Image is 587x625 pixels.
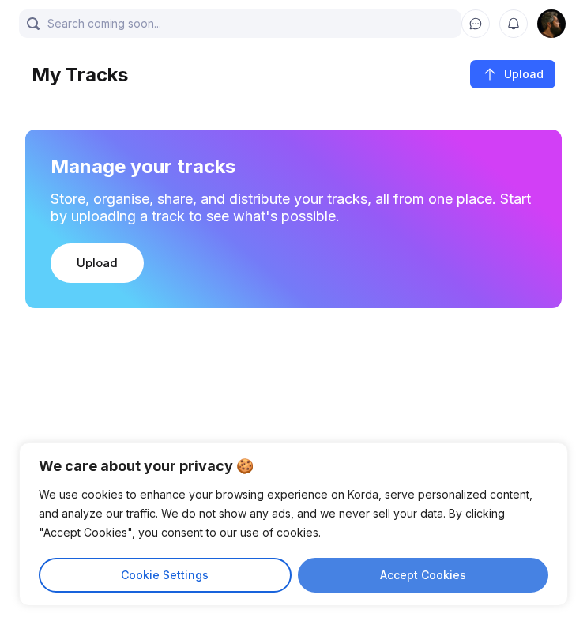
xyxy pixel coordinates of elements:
div: Joseph Lofthouse [537,9,566,38]
div: Upload [498,66,544,82]
input: Search coming soon... [19,9,461,38]
img: ab6761610000e5eb6abf4efc1726b29665741ec1 [537,9,566,38]
p: We care about your privacy 🍪 [39,457,548,476]
button: Cookie Settings [39,558,292,593]
button: Upload [51,243,144,283]
p: We use cookies to enhance your browsing experience on Korda, serve personalized content, and anal... [39,485,548,542]
div: Store, organise, share, and distribute your tracks, all from one place. Start by uploading a trac... [51,190,536,224]
div: My Tracks [32,63,128,86]
button: Accept Cookies [298,558,549,593]
div: Manage your tracks [51,155,536,178]
div: Upload [77,255,118,271]
button: Upload [470,60,555,88]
